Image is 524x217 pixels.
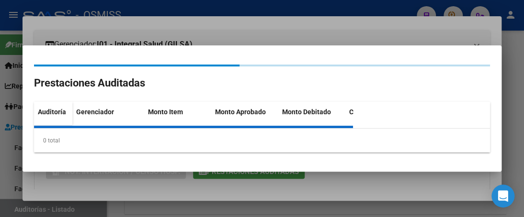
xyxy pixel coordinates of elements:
[345,102,441,142] datatable-header-cell: Comentario
[38,108,66,116] span: Auditoría
[349,108,385,116] span: Comentario
[491,184,514,207] div: Open Intercom Messenger
[72,102,144,142] datatable-header-cell: Gerenciador
[215,108,266,116] span: Monto Aprobado
[148,108,183,116] span: Monto Item
[76,108,114,116] span: Gerenciador
[34,74,490,92] h2: Prestaciones Auditadas
[34,102,72,142] datatable-header-cell: Auditoría
[282,108,331,116] span: Monto Debitado
[144,102,211,142] datatable-header-cell: Monto Item
[278,102,345,142] datatable-header-cell: Monto Debitado
[211,102,278,142] datatable-header-cell: Monto Aprobado
[34,129,490,152] div: 0 total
